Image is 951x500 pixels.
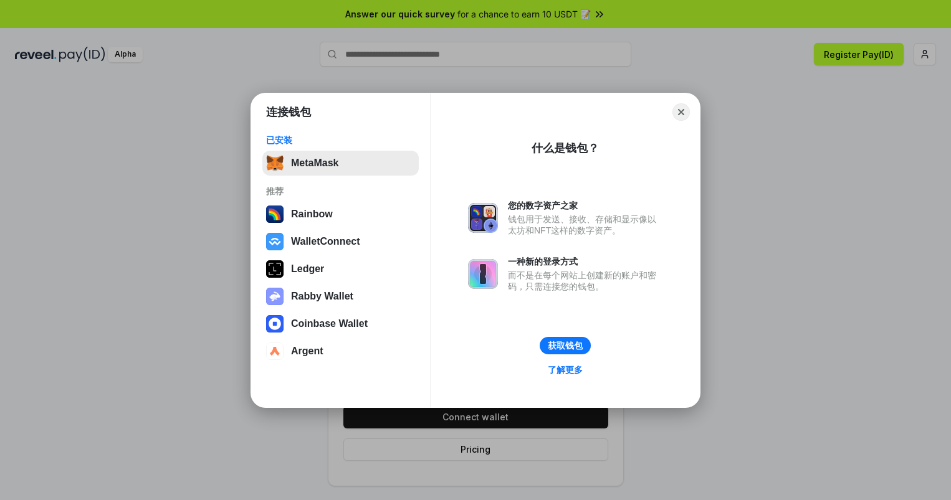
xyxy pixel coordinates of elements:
div: 一种新的登录方式 [508,256,662,267]
img: svg+xml,%3Csvg%20xmlns%3D%22http%3A%2F%2Fwww.w3.org%2F2000%2Fsvg%22%20fill%3D%22none%22%20viewBox... [266,288,284,305]
button: WalletConnect [262,229,419,254]
div: 了解更多 [548,364,583,375]
div: 您的数字资产之家 [508,200,662,211]
img: svg+xml,%3Csvg%20width%3D%2228%22%20height%3D%2228%22%20viewBox%3D%220%200%2028%2028%22%20fill%3D... [266,233,284,250]
button: Argent [262,339,419,364]
button: Close [672,103,690,121]
img: svg+xml,%3Csvg%20width%3D%22120%22%20height%3D%22120%22%20viewBox%3D%220%200%20120%20120%22%20fil... [266,205,284,223]
div: 钱包用于发送、接收、存储和显示像以太坊和NFT这样的数字资产。 [508,214,662,236]
div: 推荐 [266,186,415,197]
div: Rainbow [291,209,333,220]
button: 获取钱包 [540,337,591,354]
div: 什么是钱包？ [532,141,599,156]
div: MetaMask [291,158,338,169]
div: WalletConnect [291,236,360,247]
button: Coinbase Wallet [262,311,419,336]
button: Ledger [262,257,419,281]
button: MetaMask [262,151,419,176]
img: svg+xml,%3Csvg%20xmlns%3D%22http%3A%2F%2Fwww.w3.org%2F2000%2Fsvg%22%20fill%3D%22none%22%20viewBox... [468,203,498,233]
div: 而不是在每个网站上创建新的账户和密码，只需连接您的钱包。 [508,270,662,292]
button: Rainbow [262,202,419,227]
img: svg+xml,%3Csvg%20fill%3D%22none%22%20height%3D%2233%22%20viewBox%3D%220%200%2035%2033%22%20width%... [266,154,284,172]
img: svg+xml,%3Csvg%20xmlns%3D%22http%3A%2F%2Fwww.w3.org%2F2000%2Fsvg%22%20width%3D%2228%22%20height%3... [266,260,284,278]
div: 获取钱包 [548,340,583,351]
div: Rabby Wallet [291,291,353,302]
img: svg+xml,%3Csvg%20width%3D%2228%22%20height%3D%2228%22%20viewBox%3D%220%200%2028%2028%22%20fill%3D... [266,315,284,333]
button: Rabby Wallet [262,284,419,309]
div: 已安装 [266,134,415,146]
div: Argent [291,346,323,357]
div: Coinbase Wallet [291,318,368,329]
div: Ledger [291,263,324,275]
img: svg+xml,%3Csvg%20width%3D%2228%22%20height%3D%2228%22%20viewBox%3D%220%200%2028%2028%22%20fill%3D... [266,342,284,360]
a: 了解更多 [540,362,590,378]
img: svg+xml,%3Csvg%20xmlns%3D%22http%3A%2F%2Fwww.w3.org%2F2000%2Fsvg%22%20fill%3D%22none%22%20viewBox... [468,259,498,289]
h1: 连接钱包 [266,105,311,120]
